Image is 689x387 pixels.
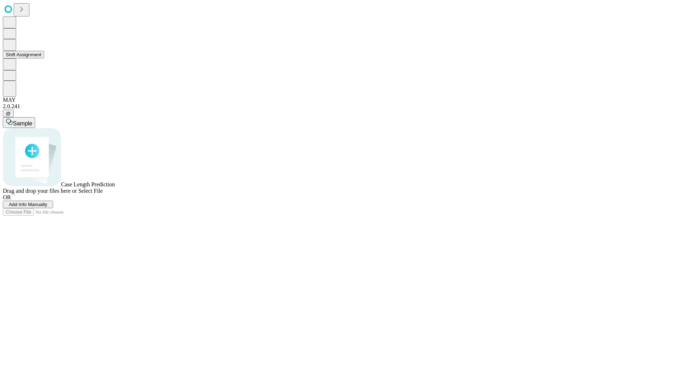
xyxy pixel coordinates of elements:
[6,111,11,116] span: @
[3,51,44,58] button: Shift Assignment
[3,117,35,128] button: Sample
[3,188,77,194] span: Drag and drop your files here or
[9,202,47,207] span: Add Info Manually
[3,103,686,110] div: 2.0.241
[3,201,53,208] button: Add Info Manually
[61,181,115,187] span: Case Length Prediction
[78,188,103,194] span: Select File
[13,120,32,126] span: Sample
[3,97,686,103] div: MAY
[3,110,14,117] button: @
[3,194,11,200] span: OR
